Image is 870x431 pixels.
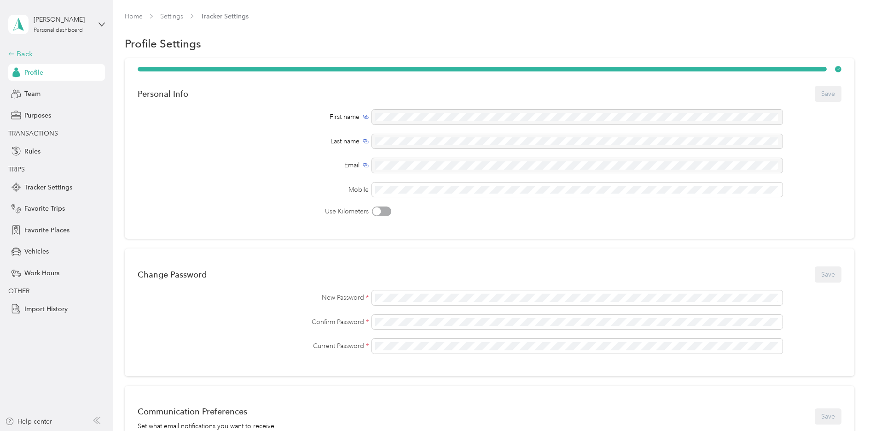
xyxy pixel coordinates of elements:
[8,48,100,59] div: Back
[138,207,369,216] label: Use Kilometers
[24,183,72,192] span: Tracker Settings
[344,160,360,170] span: Email
[138,293,369,302] label: New Password
[8,165,25,173] span: TRIPS
[24,204,65,213] span: Favorite Trips
[201,12,249,21] span: Tracker Settings
[34,15,91,24] div: [PERSON_NAME]
[138,89,188,99] div: Personal Info
[24,89,41,99] span: Team
[331,136,360,146] span: Last name
[330,112,360,122] span: First name
[34,28,83,33] div: Personal dashboard
[138,407,276,416] div: Communication Preferences
[138,317,369,327] label: Confirm Password
[138,421,276,431] div: Set what email notifications you want to receive.
[160,12,183,20] a: Settings
[24,247,49,256] span: Vehicles
[138,185,369,195] label: Mobile
[8,287,29,295] span: OTHER
[818,379,870,431] iframe: Everlance-gr Chat Button Frame
[138,270,207,279] div: Change Password
[8,130,58,137] span: TRANSACTIONS
[138,341,369,351] label: Current Password
[24,268,59,278] span: Work Hours
[125,39,201,48] h1: Profile Settings
[24,225,70,235] span: Favorite Places
[5,417,52,426] button: Help center
[125,12,143,20] a: Home
[24,147,41,156] span: Rules
[24,68,43,77] span: Profile
[24,111,51,120] span: Purposes
[24,304,68,314] span: Import History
